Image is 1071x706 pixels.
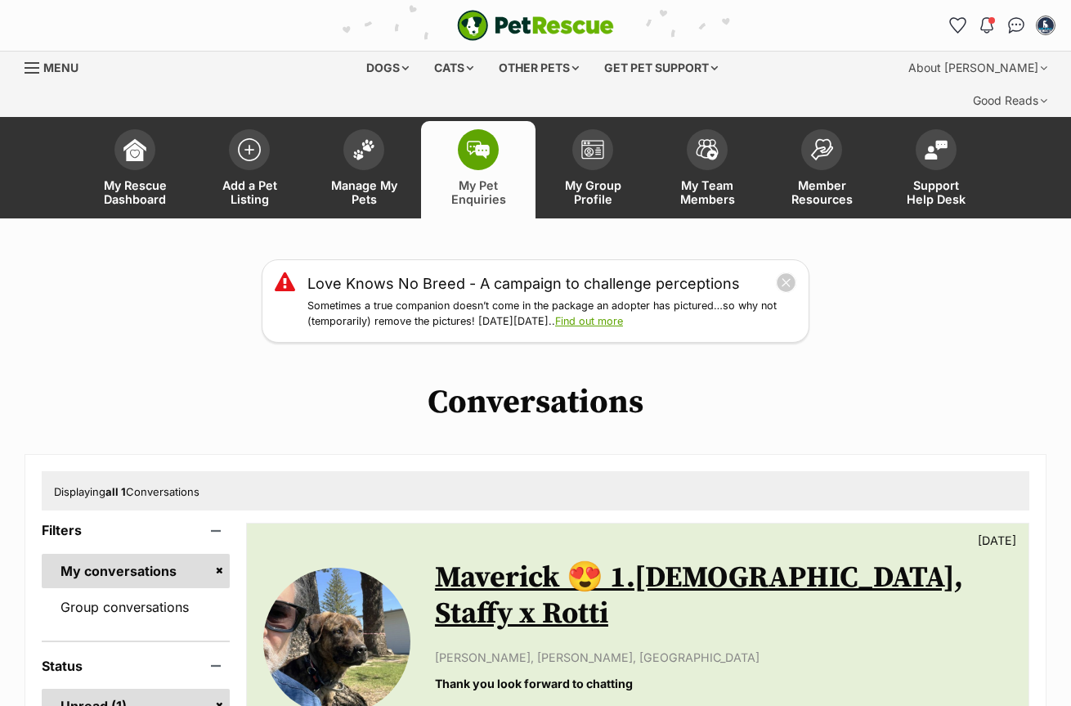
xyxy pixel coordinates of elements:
[944,12,970,38] a: Favourites
[435,675,1012,692] p: Thank you look forward to chatting
[785,178,858,206] span: Member Resources
[581,140,604,160] img: group-profile-icon-3fa3cf56718a62981997c0bc7e787c4b2cf8bcc04b72c1350f741eb67cf2f40e.svg
[879,121,993,218] a: Support Help Desk
[105,485,126,498] strong: all 1
[42,554,230,588] a: My conversations
[54,485,199,498] span: Displaying Conversations
[42,523,230,537] header: Filters
[925,140,948,160] img: help-desk-icon-fdf02630f3aa405de69fd3d07c3f3aa587a6932b1a1747fa1d2bba05be0121f9.svg
[670,178,744,206] span: My Team Members
[487,52,590,84] div: Other pets
[1008,17,1025,34] img: chat-41dd97257d64d25036548639549fe6c8038ab92f7586957e7f3b1b290dea8141.svg
[238,138,261,161] img: add-pet-listing-icon-0afa8454b4691262ce3f59096e99ab1cd57d4a30225e0717b998d2c9b9846f56.svg
[650,121,764,218] a: My Team Members
[192,121,307,218] a: Add a Pet Listing
[776,272,796,293] button: close
[980,17,993,34] img: notifications-46538b983faf8c2785f20acdc204bb7945ddae34d4c08c2a6579f10ce5e182be.svg
[441,178,515,206] span: My Pet Enquiries
[944,12,1059,38] ul: Account quick links
[352,139,375,160] img: manage-my-pets-icon-02211641906a0b7f246fdf0571729dbe1e7629f14944591b6c1af311fb30b64b.svg
[457,10,614,41] a: PetRescue
[42,590,230,624] a: Group conversations
[435,560,963,632] a: Maverick 😍 1.[DEMOGRAPHIC_DATA], Staffy x Rotti
[555,315,623,327] a: Find out more
[307,272,740,295] a: Love Knows No Breed - A campaign to challenge perceptions
[307,299,796,330] p: Sometimes a true companion doesn’t come in the package an adopter has pictured…so why not (tempor...
[78,121,192,218] a: My Rescue Dashboard
[556,178,630,206] span: My Group Profile
[25,52,90,81] a: Menu
[42,659,230,673] header: Status
[43,61,78,74] span: Menu
[1003,12,1029,38] a: Conversations
[213,178,286,206] span: Add a Pet Listing
[435,649,1012,666] p: [PERSON_NAME], [PERSON_NAME], [GEOGRAPHIC_DATA]
[764,121,879,218] a: Member Resources
[123,138,146,161] img: dashboard-icon-eb2f2d2d3e046f16d808141f083e7271f6b2e854fb5c12c21221c1fb7104beca.svg
[355,52,420,84] div: Dogs
[899,178,973,206] span: Support Help Desk
[421,121,535,218] a: My Pet Enquiries
[457,10,614,41] img: logo-e224e6f780fb5917bec1dbf3a21bbac754714ae5b6737aabdf751b685950b380.svg
[961,84,1059,117] div: Good Reads
[327,178,401,206] span: Manage My Pets
[423,52,485,84] div: Cats
[897,52,1059,84] div: About [PERSON_NAME]
[593,52,729,84] div: Get pet support
[1037,17,1054,34] img: Sue Barker profile pic
[1033,12,1059,38] button: My account
[978,532,1016,549] p: [DATE]
[307,121,421,218] a: Manage My Pets
[810,138,833,160] img: member-resources-icon-8e73f808a243e03378d46382f2149f9095a855e16c252ad45f914b54edf8863c.svg
[535,121,650,218] a: My Group Profile
[98,178,172,206] span: My Rescue Dashboard
[974,12,1000,38] button: Notifications
[467,141,490,159] img: pet-enquiries-icon-7e3ad2cf08bfb03b45e93fb7055b45f3efa6380592205ae92323e6603595dc1f.svg
[696,139,719,160] img: team-members-icon-5396bd8760b3fe7c0b43da4ab00e1e3bb1a5d9ba89233759b79545d2d3fc5d0d.svg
